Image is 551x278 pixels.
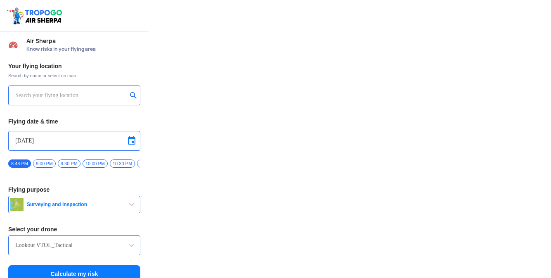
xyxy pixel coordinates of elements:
[24,201,127,208] span: Surveying and Inspection
[15,136,133,146] input: Select Date
[8,226,140,232] h3: Select your drone
[33,159,56,168] span: 9:00 PM
[137,159,162,168] span: 11:00 PM
[83,159,108,168] span: 10:00 PM
[26,46,140,52] span: Know risks in your flying area
[8,159,31,168] span: 8:48 PM
[8,187,140,192] h3: Flying purpose
[26,38,140,44] span: Air Sherpa
[15,90,127,100] input: Search your flying location
[6,6,65,25] img: ic_tgdronemaps.svg
[58,159,80,168] span: 9:30 PM
[8,63,140,69] h3: Your flying location
[15,240,133,250] input: Search by name or Brand
[8,40,18,50] img: Risk Scores
[110,159,135,168] span: 10:30 PM
[8,72,140,79] span: Search by name or select on map
[8,119,140,124] h3: Flying date & time
[8,196,140,213] button: Surveying and Inspection
[10,198,24,211] img: survey.png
